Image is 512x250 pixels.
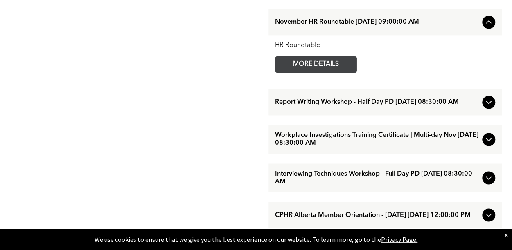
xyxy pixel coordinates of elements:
div: HR Roundtable [275,42,495,49]
div: Dismiss notification [505,231,508,239]
span: Report Writing Workshop - Half Day PD [DATE] 08:30:00 AM [275,98,479,106]
span: MORE DETAILS [284,56,348,72]
span: CPHR Alberta Member Orientation - [DATE] [DATE] 12:00:00 PM [275,211,479,219]
span: November HR Roundtable [DATE] 09:00:00 AM [275,18,479,26]
span: Workplace Investigations Training Certificate | Multi-day Nov [DATE] 08:30:00 AM [275,132,479,147]
a: Privacy Page. [381,235,417,243]
span: Interviewing Techniques Workshop - Full Day PD [DATE] 08:30:00 AM [275,170,479,185]
a: MORE DETAILS [275,56,357,73]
